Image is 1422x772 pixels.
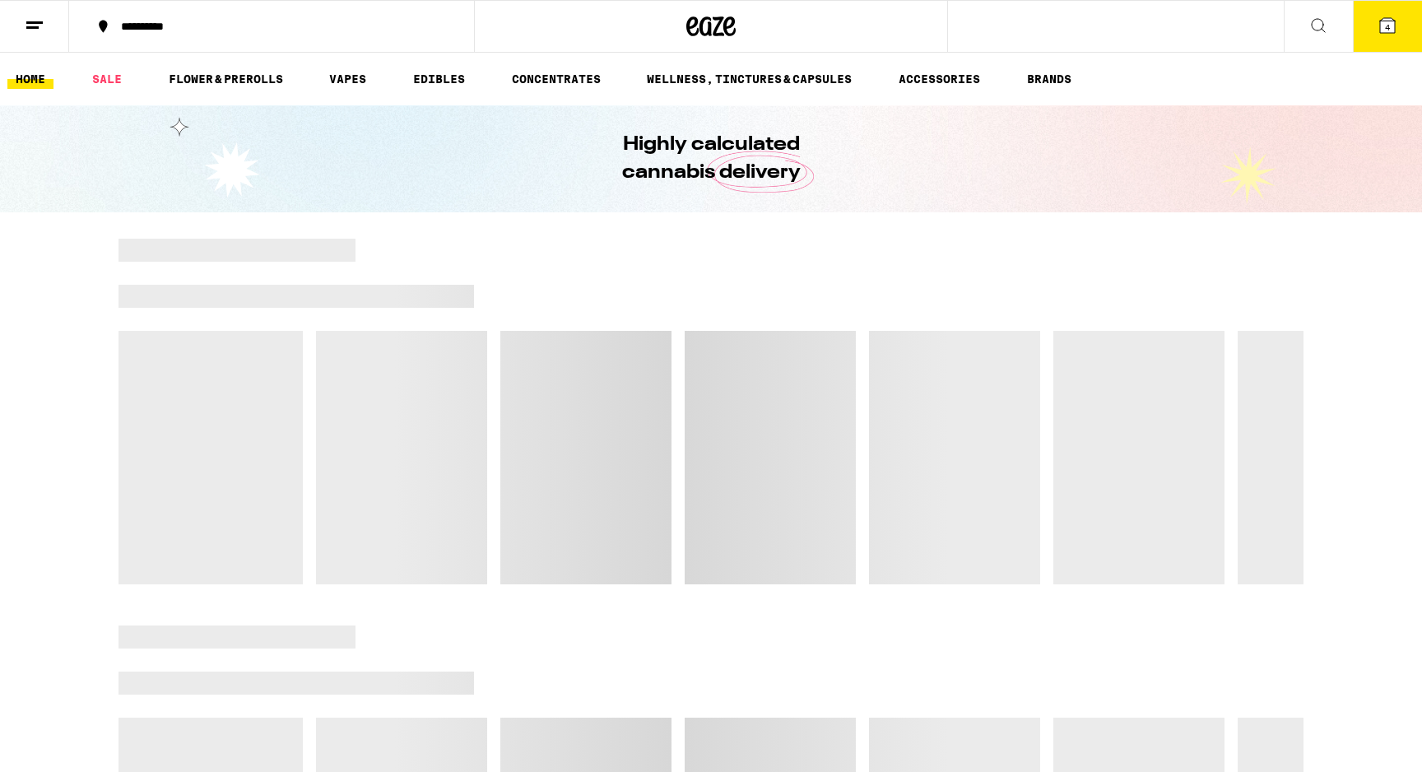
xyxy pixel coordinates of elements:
a: EDIBLES [405,69,473,89]
a: HOME [7,69,53,89]
a: BRANDS [1019,69,1080,89]
button: 4 [1353,1,1422,52]
a: VAPES [321,69,374,89]
a: ACCESSORIES [890,69,988,89]
a: SALE [84,69,130,89]
a: WELLNESS, TINCTURES & CAPSULES [639,69,860,89]
a: CONCENTRATES [504,69,609,89]
a: FLOWER & PREROLLS [160,69,291,89]
span: 4 [1385,22,1390,32]
h1: Highly calculated cannabis delivery [575,131,847,187]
